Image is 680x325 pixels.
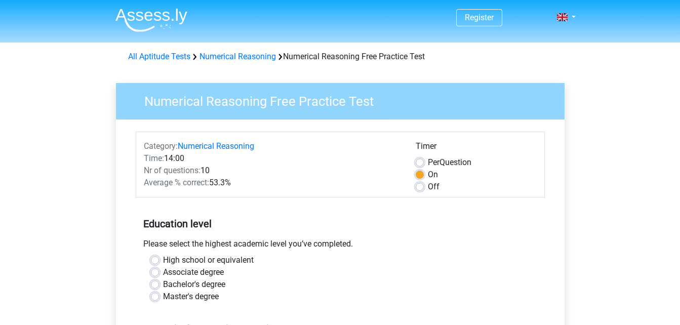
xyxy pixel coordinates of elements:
div: 10 [136,165,408,177]
div: Please select the highest academic level you’ve completed. [136,238,545,254]
h5: Education level [143,214,537,234]
label: Bachelor's degree [163,278,225,291]
div: 53.3% [136,177,408,189]
label: Question [428,156,471,169]
span: Category: [144,141,178,151]
label: Off [428,181,439,193]
div: 14:00 [136,152,408,165]
span: Nr of questions: [144,166,201,175]
a: Numerical Reasoning [199,52,276,61]
div: Timer [416,140,537,156]
span: Average % correct: [144,178,209,187]
span: Time: [144,153,164,163]
h3: Numerical Reasoning Free Practice Test [132,90,557,109]
label: High school or equivalent [163,254,254,266]
a: All Aptitude Tests [128,52,190,61]
a: Numerical Reasoning [178,141,254,151]
span: Per [428,157,439,167]
label: On [428,169,438,181]
label: Associate degree [163,266,224,278]
img: Assessly [115,8,187,32]
div: Numerical Reasoning Free Practice Test [124,51,556,63]
a: Register [465,13,494,22]
label: Master's degree [163,291,219,303]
